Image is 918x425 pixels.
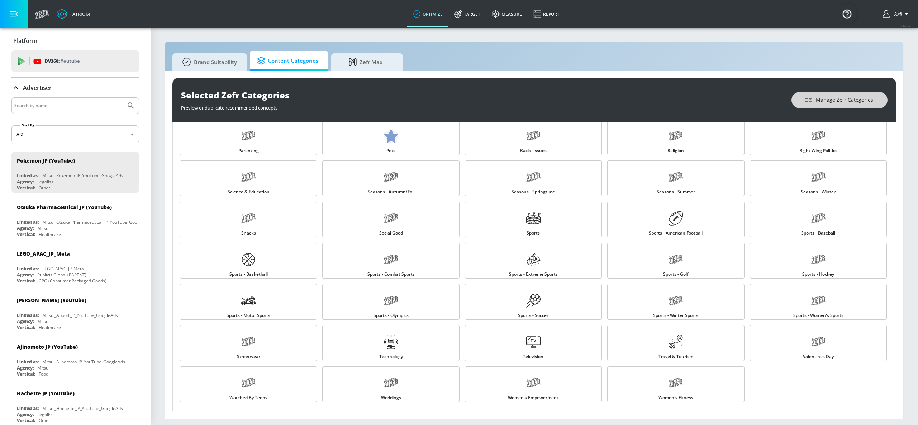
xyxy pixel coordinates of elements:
[17,312,39,318] div: Linked as:
[180,325,317,361] a: Streetwear
[17,219,39,225] div: Linked as:
[39,324,61,330] div: Healthcare
[37,365,49,371] div: Mitsui
[379,354,403,359] span: Technology
[17,297,86,304] div: [PERSON_NAME] (YouTube)
[37,318,49,324] div: Mitsui
[465,119,602,155] a: Racial Issues
[42,359,125,365] div: Mitsui_Ajinomoto_JP_YouTube_GoogleAds
[39,185,50,191] div: Other
[465,366,602,402] a: Women's Empowerment
[386,149,395,153] span: Pets
[17,405,39,411] div: Linked as:
[17,173,39,179] div: Linked as:
[801,190,836,194] span: Seasons - Winter
[37,225,49,231] div: Mitsui
[523,354,543,359] span: Television
[11,78,139,98] div: Advertiser
[238,149,259,153] span: Parenting
[17,390,75,397] div: Hachette JP (YouTube)
[374,313,409,318] span: Sports - Olympics
[750,119,887,155] a: Right Wing Politics
[180,119,317,155] a: Parenting
[229,396,267,400] span: Watched By Teens
[607,284,744,320] a: Sports - Winter Sports
[17,266,39,272] div: Linked as:
[509,272,558,276] span: Sports - Extreme Sports
[23,84,52,92] p: Advertiser
[11,245,139,286] div: LEGO_APAC_JP_MetaLinked as:LEGO_APAC_JP_MetaAgency:Publicis Global (PARENT)Vertical:CPG (Consumer...
[70,11,90,17] div: Atrium
[528,1,565,27] a: Report
[17,343,78,350] div: Ajinomoto JP (YouTube)
[407,1,448,27] a: optimize
[750,284,887,320] a: Sports - Women's Sports
[180,284,317,320] a: Sports - Motor Sports
[658,354,693,359] span: Travel & Tourism
[465,202,602,237] a: Sports
[520,149,547,153] span: Racial Issues
[37,411,53,417] div: Legoliss
[338,53,393,71] span: Zefr Max
[17,324,35,330] div: Vertical:
[17,185,35,191] div: Vertical:
[45,57,80,65] p: DV360:
[17,371,35,377] div: Vertical:
[180,366,317,402] a: Watched By Teens
[381,396,401,400] span: Weddings
[11,31,139,51] div: Platform
[11,152,139,193] div: Pokemon JP (YouTube)Linked as:Mitsui_Pokemon_JP_YouTube_GoogleAdsAgency:LegolissVertical:Other
[607,119,744,155] a: Religion
[39,231,61,237] div: Healthcare
[793,313,843,318] span: Sports - Women's Sports
[750,160,887,196] a: Seasons - Winter
[891,11,902,17] span: login as: fumiya.nakamura@mbk-digital.co.jp
[42,219,151,225] div: Mitsui_Otsuka Pharmaceutical_JP_YouTube_GoogleAds
[20,123,36,127] label: Sort By
[465,325,602,361] a: Television
[227,313,270,318] span: Sports - Motor Sports
[367,272,415,276] span: Sports - Combat Sports
[607,160,744,196] a: Seasons - Summer
[527,231,540,235] span: Sports
[322,284,459,320] a: Sports - Olympics
[658,396,693,400] span: Women's Fitness
[11,50,139,72] div: DV360: Youtube
[257,52,318,69] span: Content Categories
[61,57,80,65] p: Youtube
[607,366,744,402] a: Women's Fitness
[801,231,835,235] span: Sports - Baseball
[802,272,834,276] span: Sports - Hockey
[667,149,684,153] span: Religion
[17,204,112,211] div: Otsuka Pharmaceutical JP (YouTube)
[181,101,784,111] div: Preview or duplicate recommended concepts
[322,202,459,237] a: Social Good
[11,125,139,143] div: A-Z
[17,318,34,324] div: Agency:
[11,338,139,379] div: Ajinomoto JP (YouTube)Linked as:Mitsui_Ajinomoto_JP_YouTube_GoogleAdsAgency:MitsuiVertical:Food
[663,272,688,276] span: Sports - Golf
[42,266,84,272] div: LEGO_APAC_JP_Meta
[13,37,37,45] p: Platform
[512,190,555,194] span: Seasons - Springtime
[14,101,123,110] input: Search by name
[42,173,123,179] div: Mitsui_Pokemon_JP_YouTube_GoogleAds
[17,278,35,284] div: Vertical:
[11,198,139,239] div: Otsuka Pharmaceutical JP (YouTube)Linked as:Mitsui_Otsuka Pharmaceutical_JP_YouTube_GoogleAdsAgen...
[17,179,34,185] div: Agency:
[803,354,834,359] span: Valentines Day
[653,313,698,318] span: Sports - Winter Sports
[799,149,837,153] span: Right Wing Politics
[37,272,86,278] div: Publicis Global (PARENT)
[508,396,558,400] span: Women's Empowerment
[181,89,784,101] div: Selected Zefr Categories
[39,278,106,284] div: CPG (Consumer Packaged Goods)
[322,366,459,402] a: Weddings
[607,243,744,279] a: Sports - Golf
[607,325,744,361] a: Travel & Tourism
[448,1,486,27] a: Target
[180,202,317,237] a: Snacks
[241,231,256,235] span: Snacks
